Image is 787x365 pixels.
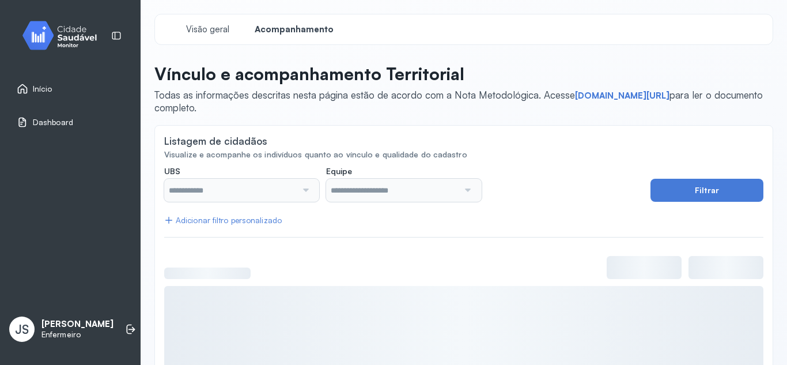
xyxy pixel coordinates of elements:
span: Início [33,84,52,94]
p: Vínculo e acompanhamento Territorial [154,63,764,84]
a: Início [17,83,124,95]
div: Adicionar filtro personalizado [164,216,282,225]
span: Equipe [326,166,352,176]
span: Visão geral [186,24,229,35]
div: Visualize e acompanhe os indivíduos quanto ao vínculo e qualidade do cadastro [164,150,763,160]
span: Todas as informações descritas nesta página estão de acordo com a Nota Metodológica. Acesse para ... [154,89,763,114]
a: Dashboard [17,116,124,128]
span: JS [15,322,29,337]
button: Filtrar [650,179,763,202]
span: Dashboard [33,118,73,127]
span: UBS [164,166,180,176]
img: monitor.svg [12,18,116,52]
p: Enfermeiro [41,330,113,340]
div: Listagem de cidadãos [164,135,267,147]
span: Acompanhamento [255,24,334,35]
a: [DOMAIN_NAME][URL] [575,90,669,101]
p: [PERSON_NAME] [41,319,113,330]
